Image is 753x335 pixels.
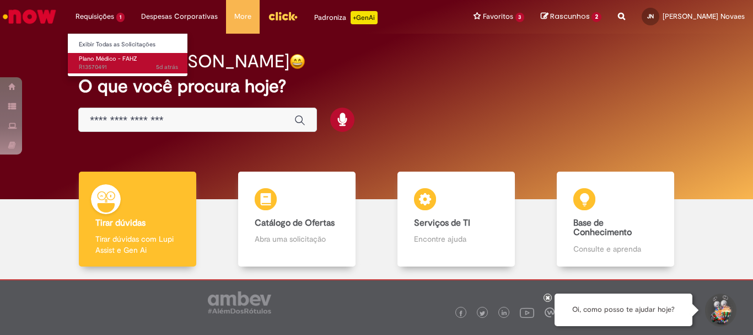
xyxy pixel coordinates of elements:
b: Base de Conhecimento [573,217,632,238]
a: Base de Conhecimento Consulte e aprenda [536,172,695,267]
ul: Requisições [67,33,188,77]
button: Iniciar Conversa de Suporte [703,294,736,327]
p: +GenAi [351,11,378,24]
p: Consulte e aprenda [573,243,657,254]
span: R13570491 [79,63,178,72]
p: Abra uma solicitação [255,233,338,244]
img: click_logo_yellow_360x200.png [268,8,298,24]
span: Requisições [76,11,114,22]
b: Serviços de TI [414,217,470,228]
b: Catálogo de Ofertas [255,217,335,228]
span: 2 [591,12,601,22]
span: [PERSON_NAME] Novaes [663,12,745,21]
a: Aberto R13570491 : Plano Médico - FAHZ [68,53,189,73]
span: 1 [116,13,125,22]
a: Tirar dúvidas Tirar dúvidas com Lupi Assist e Gen Ai [58,172,217,267]
p: Tirar dúvidas com Lupi Assist e Gen Ai [95,233,179,256]
span: Plano Médico - FAHZ [79,55,137,63]
img: ServiceNow [1,6,58,28]
img: logo_footer_youtube.png [520,305,534,320]
h2: O que você procura hoje? [78,77,675,96]
span: 5d atrás [156,63,178,71]
img: happy-face.png [289,54,305,70]
a: Catálogo de Ofertas Abra uma solicitação [217,172,376,267]
span: Rascunhos [550,11,590,22]
img: logo_footer_workplace.png [545,307,555,317]
img: logo_footer_ambev_rotulo_gray.png [208,291,271,313]
span: More [234,11,251,22]
a: Rascunhos [541,12,601,22]
div: Padroniza [314,11,378,24]
b: Tirar dúvidas [95,217,146,228]
img: logo_footer_linkedin.png [502,310,507,317]
img: logo_footer_twitter.png [480,311,485,316]
p: Encontre ajuda [414,233,498,244]
img: logo_footer_facebook.png [458,311,464,316]
a: Exibir Todas as Solicitações [68,39,189,51]
span: Despesas Corporativas [141,11,218,22]
a: Serviços de TI Encontre ajuda [376,172,536,267]
time: 26/09/2025 12:51:14 [156,63,178,71]
span: JN [647,13,654,20]
span: 3 [515,13,525,22]
div: Oi, como posso te ajudar hoje? [555,294,692,326]
span: Favoritos [483,11,513,22]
